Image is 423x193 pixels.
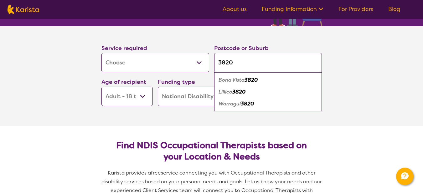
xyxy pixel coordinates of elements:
img: Karista logo [8,5,39,14]
button: Channel Menu [396,168,414,185]
span: free [151,170,161,176]
em: Warragul [219,100,241,107]
input: Type [214,53,322,72]
label: Postcode or Suburb [214,44,269,52]
em: 3820 [245,77,258,83]
label: Service required [101,44,147,52]
h2: Find NDIS Occupational Therapists based on your Location & Needs [106,140,317,162]
a: About us [223,5,247,13]
em: 3820 [232,89,245,95]
div: Bona Vista 3820 [217,74,319,86]
div: Lillico 3820 [217,86,319,98]
em: Bona Vista [219,77,245,83]
div: Warragul 3820 [217,98,319,110]
label: Funding type [158,78,195,86]
span: Karista provides a [108,170,151,176]
a: Blog [388,5,400,13]
em: Lillico [219,89,232,95]
a: For Providers [338,5,373,13]
em: 3820 [241,100,254,107]
label: Age of recipient [101,78,146,86]
a: Funding Information [262,5,323,13]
